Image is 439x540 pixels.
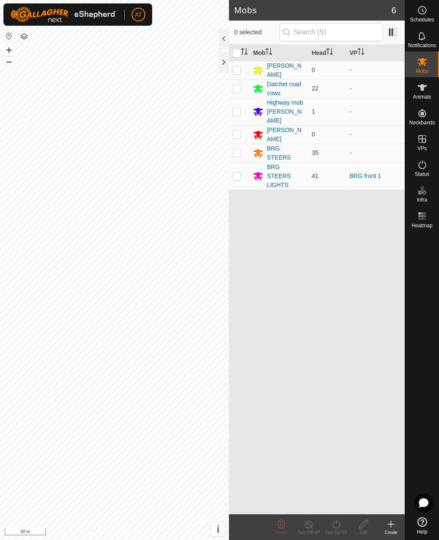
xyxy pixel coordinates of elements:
a: Privacy Policy [81,529,113,537]
span: 35 [312,149,319,156]
span: Notifications [408,43,436,48]
a: Help [405,514,439,538]
span: 22 [312,85,319,92]
span: Infra [417,197,427,202]
div: Create [377,529,405,536]
span: Mobs [416,69,428,74]
div: BRG STEERS [267,144,305,162]
div: BRG STEERS LIGHTS [267,163,305,190]
p-sorticon: Activate to sort [241,49,248,56]
td: - [346,98,405,125]
button: Reset Map [4,31,14,41]
img: Gallagher Logo [10,7,117,22]
th: VP [346,45,405,61]
button: – [4,56,14,66]
button: Map Layers [19,31,29,42]
span: VPs [417,146,427,151]
span: Delete [275,530,288,535]
span: Neckbands [409,120,435,125]
td: - [346,79,405,98]
span: 0 [312,66,315,73]
input: Search (S) [280,23,383,41]
span: i [217,523,220,535]
button: i [211,522,225,536]
td: - [346,61,405,79]
p-sorticon: Activate to sort [358,49,364,56]
a: BRG front 1 [349,172,381,179]
p-sorticon: Activate to sort [265,49,272,56]
div: [PERSON_NAME] [267,126,305,144]
div: Datchet road cows [267,80,305,98]
h2: Mobs [234,5,391,15]
p-sorticon: Activate to sort [326,49,333,56]
span: Help [417,529,427,534]
span: Animals [413,94,431,100]
div: [PERSON_NAME] [267,61,305,79]
td: - [346,144,405,162]
span: 41 [312,172,319,179]
th: Head [308,45,346,61]
div: Turn On VP [322,529,350,536]
span: 6 [391,4,396,17]
span: Status [415,172,429,177]
span: Heatmap [412,223,433,228]
span: AT [135,10,142,19]
div: Edit [350,529,377,536]
div: Highway mob [PERSON_NAME] [267,98,305,125]
a: Contact Us [123,529,148,537]
td: - [346,125,405,144]
span: 0 selected [234,28,279,37]
span: Schedules [410,17,434,22]
span: 0 [312,131,315,138]
div: Turn Off VP [295,529,322,536]
span: 1 [312,108,315,115]
button: + [4,45,14,55]
th: Mob [250,45,308,61]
